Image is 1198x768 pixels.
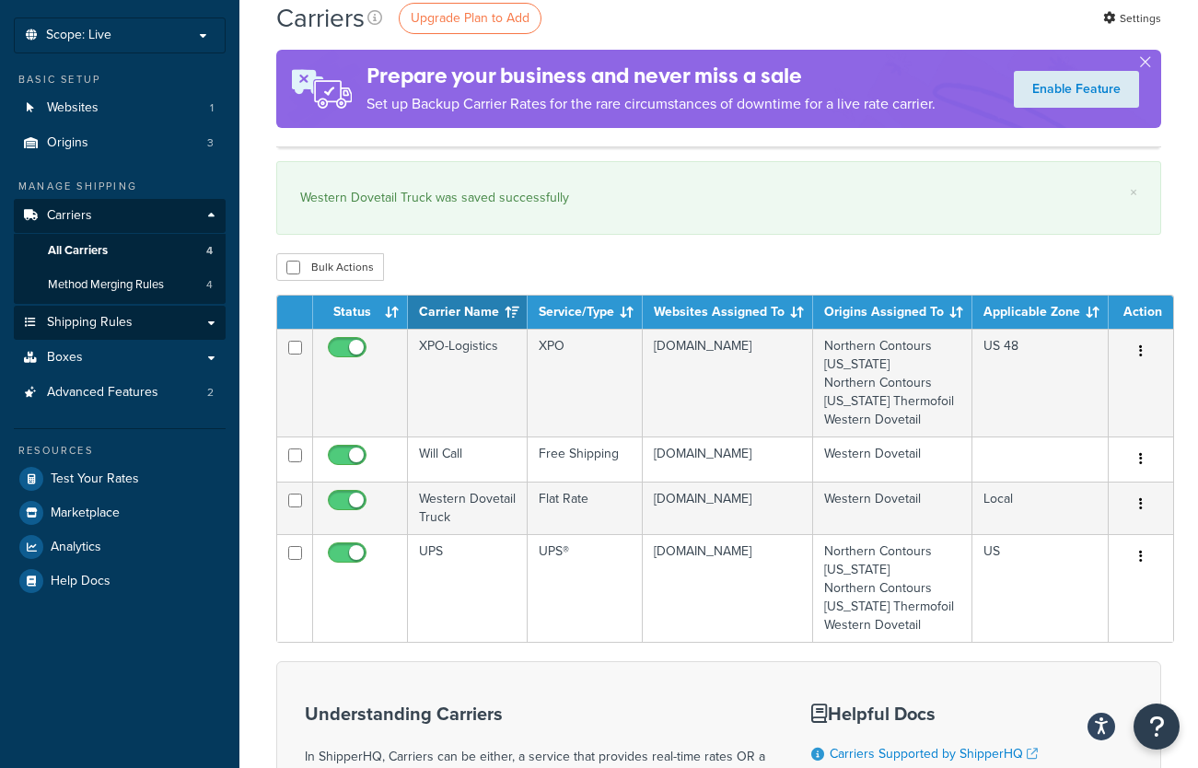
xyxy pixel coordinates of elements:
li: Advanced Features [14,376,226,410]
span: Test Your Rates [51,471,139,487]
a: Enable Feature [1014,71,1139,108]
div: Western Dovetail Truck was saved successfully [300,185,1137,211]
a: All Carriers 4 [14,234,226,268]
td: XPO-Logistics [408,329,528,436]
a: Upgrade Plan to Add [399,3,541,34]
td: UPS [408,534,528,642]
li: Origins [14,126,226,160]
span: Advanced Features [47,385,158,401]
span: 3 [207,135,214,151]
button: Bulk Actions [276,253,384,281]
a: Help Docs [14,564,226,598]
td: [DOMAIN_NAME] [643,482,813,534]
img: ad-rules-rateshop-fe6ec290ccb7230408bd80ed9643f0289d75e0ffd9eb532fc0e269fcd187b520.png [276,50,366,128]
span: Carriers [47,208,92,224]
a: Analytics [14,530,226,564]
span: Websites [47,100,99,116]
a: Settings [1103,6,1161,31]
span: Scope: Live [46,28,111,43]
span: Boxes [47,350,83,366]
a: Method Merging Rules 4 [14,268,226,302]
span: Upgrade Plan to Add [411,8,529,28]
a: Boxes [14,341,226,375]
a: Websites 1 [14,91,226,125]
td: Western Dovetail [813,436,972,482]
a: Advanced Features 2 [14,376,226,410]
td: UPS® [528,534,643,642]
td: US 48 [972,329,1109,436]
a: × [1130,185,1137,200]
span: Method Merging Rules [48,277,164,293]
td: Will Call [408,436,528,482]
a: Test Your Rates [14,462,226,495]
td: Local [972,482,1109,534]
th: Action [1109,296,1173,329]
div: Manage Shipping [14,179,226,194]
span: 1 [210,100,214,116]
td: Northern Contours [US_STATE] Northern Contours [US_STATE] Thermofoil Western Dovetail [813,534,972,642]
td: Northern Contours [US_STATE] Northern Contours [US_STATE] Thermofoil Western Dovetail [813,329,972,436]
span: Help Docs [51,574,110,589]
li: Method Merging Rules [14,268,226,302]
td: US [972,534,1109,642]
td: Free Shipping [528,436,643,482]
span: Origins [47,135,88,151]
td: XPO [528,329,643,436]
div: Basic Setup [14,72,226,87]
p: Set up Backup Carrier Rates for the rare circumstances of downtime for a live rate carrier. [366,91,936,117]
span: Marketplace [51,506,120,521]
span: 2 [207,385,214,401]
a: Marketplace [14,496,226,529]
span: Analytics [51,540,101,555]
td: [DOMAIN_NAME] [643,436,813,482]
a: Shipping Rules [14,306,226,340]
td: [DOMAIN_NAME] [643,534,813,642]
li: All Carriers [14,234,226,268]
a: Origins 3 [14,126,226,160]
td: Flat Rate [528,482,643,534]
th: Origins Assigned To: activate to sort column ascending [813,296,972,329]
a: Carriers [14,199,226,233]
th: Carrier Name: activate to sort column ascending [408,296,528,329]
h3: Understanding Carriers [305,704,765,724]
span: 4 [206,277,213,293]
button: Open Resource Center [1134,704,1180,750]
th: Applicable Zone: activate to sort column ascending [972,296,1109,329]
th: Websites Assigned To: activate to sort column ascending [643,296,813,329]
span: All Carriers [48,243,108,259]
a: Carriers Supported by ShipperHQ [830,744,1038,763]
h4: Prepare your business and never miss a sale [366,61,936,91]
div: Resources [14,443,226,459]
span: 4 [206,243,213,259]
li: Carriers [14,199,226,304]
td: [DOMAIN_NAME] [643,329,813,436]
h3: Helpful Docs [811,704,1052,724]
td: Western Dovetail Truck [408,482,528,534]
th: Service/Type: activate to sort column ascending [528,296,643,329]
li: Websites [14,91,226,125]
span: Shipping Rules [47,315,133,331]
th: Status: activate to sort column ascending [313,296,408,329]
td: Western Dovetail [813,482,972,534]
